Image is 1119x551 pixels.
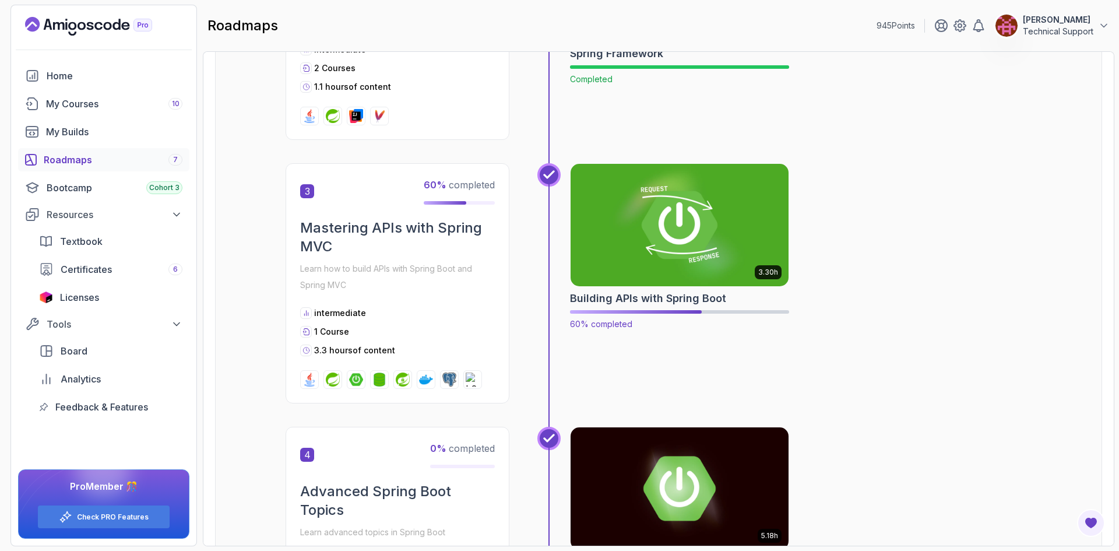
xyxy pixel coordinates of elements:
[349,373,363,387] img: spring-boot logo
[314,345,395,356] p: 3.3 hours of content
[32,230,189,253] a: textbook
[18,204,189,225] button: Resources
[1023,26,1093,37] p: Technical Support
[372,109,386,123] img: maven logo
[314,81,391,93] p: 1.1 hours of content
[39,292,53,303] img: jetbrains icon
[571,427,789,550] img: Advanced Spring Boot card
[300,261,495,293] p: Learn how to build APIs with Spring Boot and Spring MVC
[149,183,180,192] span: Cohort 3
[326,109,340,123] img: spring logo
[419,373,433,387] img: docker logo
[46,125,182,139] div: My Builds
[47,208,182,222] div: Resources
[302,109,316,123] img: java logo
[25,17,179,36] a: Landing page
[314,327,349,336] span: 1 Course
[372,373,386,387] img: spring-data-jpa logo
[326,373,340,387] img: spring logo
[32,339,189,363] a: board
[173,155,178,164] span: 7
[32,258,189,281] a: certificates
[570,45,663,62] h2: Spring Framework
[300,219,495,256] h2: Mastering APIs with Spring MVC
[877,20,915,31] p: 945 Points
[61,372,101,386] span: Analytics
[32,286,189,309] a: licenses
[570,319,632,329] span: 60% completed
[430,443,446,454] span: 0 %
[430,443,495,454] span: completed
[466,373,480,387] img: h2 logo
[349,109,363,123] img: intellij logo
[44,153,182,167] div: Roadmaps
[55,400,148,414] span: Feedback & Features
[18,92,189,115] a: courses
[37,505,170,529] button: Check PRO Features
[60,234,103,248] span: Textbook
[1023,14,1093,26] p: [PERSON_NAME]
[61,344,87,358] span: Board
[442,373,456,387] img: postgres logo
[77,513,149,522] a: Check PRO Features
[32,367,189,391] a: analytics
[18,314,189,335] button: Tools
[565,161,794,289] img: Building APIs with Spring Boot card
[1077,509,1105,537] button: Open Feedback Button
[570,74,613,84] span: Completed
[300,448,314,462] span: 4
[300,184,314,198] span: 3
[18,64,189,87] a: home
[47,317,182,331] div: Tools
[570,163,789,330] a: Building APIs with Spring Boot card3.30hBuilding APIs with Spring Boot60% completed
[207,16,278,35] h2: roadmaps
[570,290,726,307] h2: Building APIs with Spring Boot
[424,179,446,191] span: 60 %
[47,181,182,195] div: Bootcamp
[47,69,182,83] div: Home
[995,14,1110,37] button: user profile image[PERSON_NAME]Technical Support
[46,97,182,111] div: My Courses
[424,179,495,191] span: completed
[18,176,189,199] a: bootcamp
[300,524,495,541] p: Learn advanced topics in Spring Boot
[60,290,99,304] span: Licenses
[302,373,316,387] img: java logo
[172,99,180,108] span: 10
[396,373,410,387] img: spring-security logo
[173,265,178,274] span: 6
[314,307,366,319] p: intermediate
[300,482,495,520] h2: Advanced Spring Boot Topics
[18,148,189,171] a: roadmaps
[32,395,189,419] a: feedback
[18,120,189,143] a: builds
[758,268,778,277] p: 3.30h
[61,262,112,276] span: Certificates
[995,15,1018,37] img: user profile image
[761,531,778,541] p: 5.18h
[314,63,356,73] span: 2 Courses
